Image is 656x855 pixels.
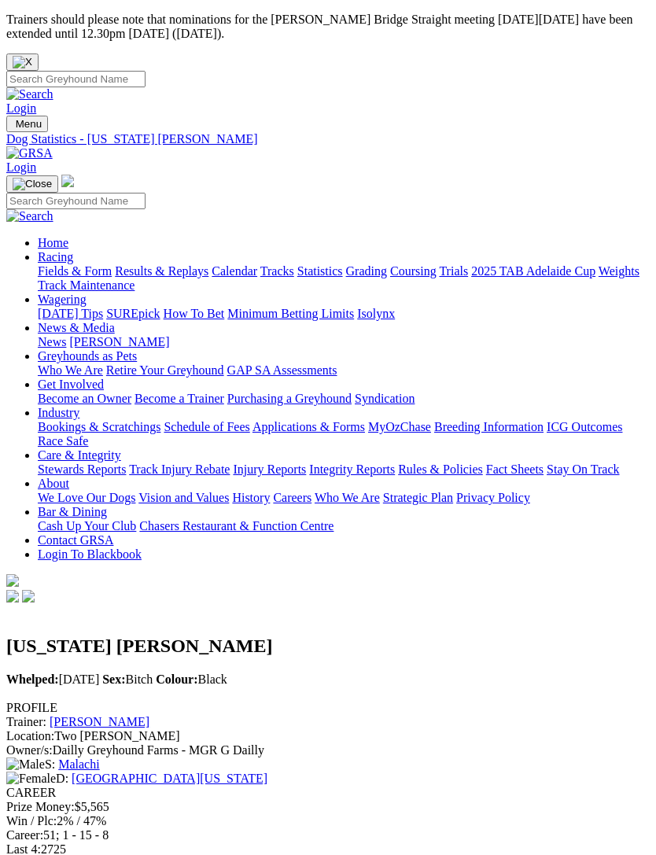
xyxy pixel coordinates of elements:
[227,363,337,377] a: GAP SA Assessments
[38,293,87,306] a: Wagering
[69,335,169,348] a: [PERSON_NAME]
[38,278,135,292] a: Track Maintenance
[156,673,197,686] b: Colour:
[6,715,46,728] span: Trainer:
[6,673,99,686] span: [DATE]
[115,264,208,278] a: Results & Replays
[309,463,395,476] a: Integrity Reports
[38,264,112,278] a: Fields & Form
[38,448,121,462] a: Care & Integrity
[6,132,650,146] a: Dog Statistics - [US_STATE] [PERSON_NAME]
[22,590,35,603] img: twitter.svg
[38,392,650,406] div: Get Involved
[6,574,19,587] img: logo-grsa-white.png
[6,757,55,771] span: S:
[38,250,73,264] a: Racing
[6,116,48,132] button: Toggle navigation
[38,349,137,363] a: Greyhounds as Pets
[315,491,380,504] a: Who We Are
[6,772,56,786] img: Female
[38,392,131,405] a: Become an Owner
[38,477,69,490] a: About
[6,87,53,101] img: Search
[599,264,639,278] a: Weights
[106,307,160,320] a: SUREpick
[6,729,650,743] div: Two [PERSON_NAME]
[471,264,595,278] a: 2025 TAB Adelaide Cup
[6,193,146,209] input: Search
[357,307,395,320] a: Isolynx
[6,729,54,743] span: Location:
[13,56,32,68] img: X
[6,53,39,71] button: Close
[164,307,225,320] a: How To Bet
[547,420,622,433] a: ICG Outcomes
[434,420,544,433] a: Breeding Information
[156,673,227,686] span: Black
[38,547,142,561] a: Login To Blackbook
[38,420,160,433] a: Bookings & Scratchings
[38,434,88,448] a: Race Safe
[38,363,103,377] a: Who We Are
[252,420,365,433] a: Applications & Forms
[38,236,68,249] a: Home
[6,814,650,828] div: 2% / 47%
[6,701,650,715] div: PROFILE
[346,264,387,278] a: Grading
[38,335,650,349] div: News & Media
[38,505,107,518] a: Bar & Dining
[439,264,468,278] a: Trials
[38,519,136,533] a: Cash Up Your Club
[6,636,650,657] h2: [US_STATE] [PERSON_NAME]
[38,491,650,505] div: About
[273,491,311,504] a: Careers
[6,786,650,800] div: CAREER
[72,772,267,785] a: [GEOGRAPHIC_DATA][US_STATE]
[138,491,229,504] a: Vision and Values
[368,420,431,433] a: MyOzChase
[38,378,104,391] a: Get Involved
[135,392,224,405] a: Become a Trainer
[38,363,650,378] div: Greyhounds as Pets
[227,392,352,405] a: Purchasing a Greyhound
[164,420,249,433] a: Schedule of Fees
[6,800,650,814] div: $5,565
[38,321,115,334] a: News & Media
[6,828,43,842] span: Career:
[6,743,650,757] div: Dailly Greyhound Farms - MGR G Dailly
[6,175,58,193] button: Toggle navigation
[16,118,42,130] span: Menu
[456,491,530,504] a: Privacy Policy
[139,519,334,533] a: Chasers Restaurant & Function Centre
[50,715,149,728] a: [PERSON_NAME]
[102,673,125,686] b: Sex:
[38,307,650,321] div: Wagering
[38,307,103,320] a: [DATE] Tips
[212,264,257,278] a: Calendar
[6,828,650,842] div: 51; 1 - 15 - 8
[6,590,19,603] img: facebook.svg
[547,463,619,476] a: Stay On Track
[6,757,45,772] img: Male
[486,463,544,476] a: Fact Sheets
[6,814,57,827] span: Win / Plc:
[38,335,66,348] a: News
[13,178,52,190] img: Close
[297,264,343,278] a: Statistics
[38,491,135,504] a: We Love Our Dogs
[38,463,126,476] a: Stewards Reports
[260,264,294,278] a: Tracks
[6,101,36,115] a: Login
[6,800,75,813] span: Prize Money:
[58,757,99,771] a: Malachi
[398,463,483,476] a: Rules & Policies
[38,264,650,293] div: Racing
[38,420,650,448] div: Industry
[106,363,224,377] a: Retire Your Greyhound
[38,463,650,477] div: Care & Integrity
[6,743,53,757] span: Owner/s:
[6,146,53,160] img: GRSA
[102,673,153,686] span: Bitch
[129,463,230,476] a: Track Injury Rebate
